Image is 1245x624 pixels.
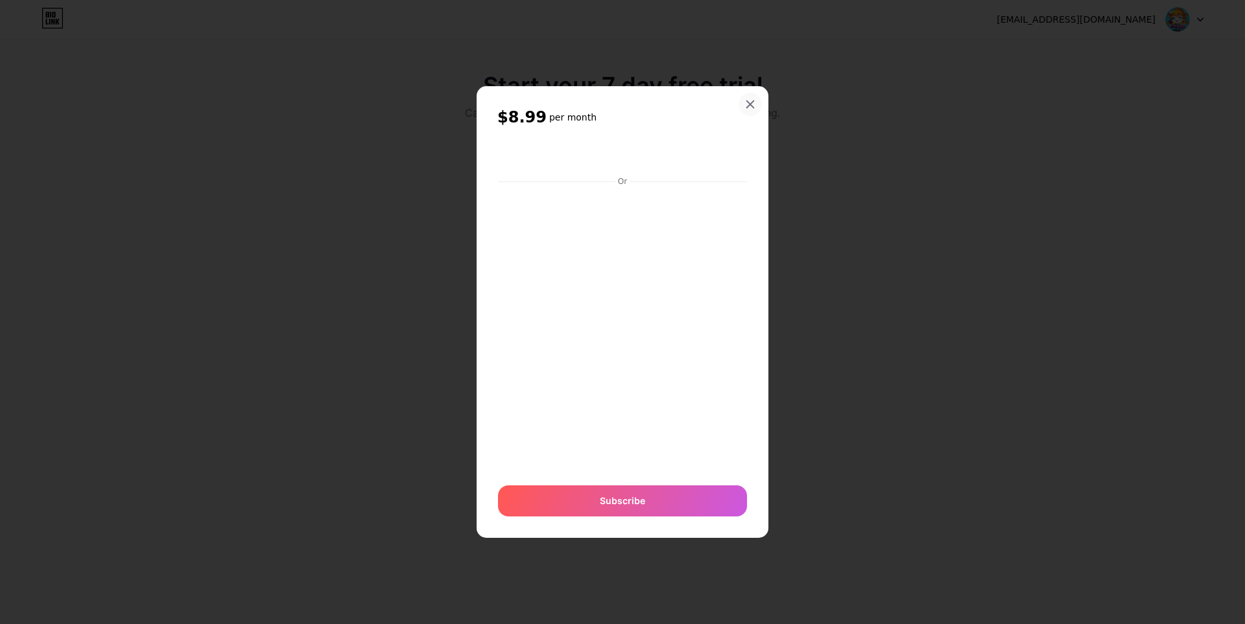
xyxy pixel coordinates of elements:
h6: per month [549,111,597,124]
div: Or [615,176,630,187]
iframe: Secure payment button frame [498,141,747,172]
span: $8.99 [497,107,547,128]
span: Subscribe [600,494,645,507]
iframe: Secure payment input frame [495,188,750,472]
